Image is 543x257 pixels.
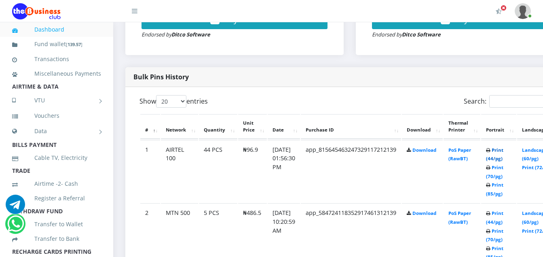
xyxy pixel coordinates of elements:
[161,114,198,139] th: Network: activate to sort column ascending
[12,215,101,234] a: Transfer to Wallet
[402,114,443,139] th: Download: activate to sort column ascending
[372,31,441,38] small: Endorsed by
[486,164,503,179] a: Print (70/pg)
[402,31,441,38] strong: Ditco Software
[496,8,502,15] i: Activate Your Membership
[12,3,61,19] img: Logo
[156,95,186,108] select: Showentries
[199,114,237,139] th: Quantity: activate to sort column ascending
[481,114,516,139] th: Portrait: activate to sort column ascending
[12,106,101,125] a: Vouchers
[161,140,198,203] td: AIRTEL 100
[68,41,81,47] b: 139.57
[7,220,24,234] a: Chat for support
[171,31,210,38] strong: Ditco Software
[412,210,436,216] a: Download
[199,140,237,203] td: 44 PCS
[12,121,101,141] a: Data
[448,210,471,225] a: PoS Paper (RawBT)
[6,201,25,214] a: Chat for support
[301,140,401,203] td: app_815645463247329117212139
[12,189,101,208] a: Register a Referral
[486,210,503,225] a: Print (44/pg)
[448,147,471,162] a: PoS Paper (RawBT)
[12,35,101,54] a: Fund wallet[139.57]
[12,64,101,83] a: Miscellaneous Payments
[301,114,401,139] th: Purchase ID: activate to sort column ascending
[12,149,101,167] a: Cable TV, Electricity
[515,3,531,19] img: User
[501,5,507,11] span: Activate Your Membership
[140,114,160,139] th: #: activate to sort column descending
[12,229,101,248] a: Transfer to Bank
[12,50,101,68] a: Transactions
[133,72,189,81] strong: Bulk Pins History
[12,20,101,39] a: Dashboard
[140,140,160,203] td: 1
[444,114,480,139] th: Thermal Printer: activate to sort column ascending
[412,147,436,153] a: Download
[12,174,101,193] a: Airtime -2- Cash
[268,114,300,139] th: Date: activate to sort column ascending
[238,114,267,139] th: Unit Price: activate to sort column ascending
[486,147,503,162] a: Print (44/pg)
[66,41,82,47] small: [ ]
[268,140,300,203] td: [DATE] 01:56:30 PM
[12,90,101,110] a: VTU
[238,140,267,203] td: ₦96.9
[139,95,208,108] label: Show entries
[142,31,210,38] small: Endorsed by
[486,228,503,243] a: Print (70/pg)
[486,182,503,197] a: Print (85/pg)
